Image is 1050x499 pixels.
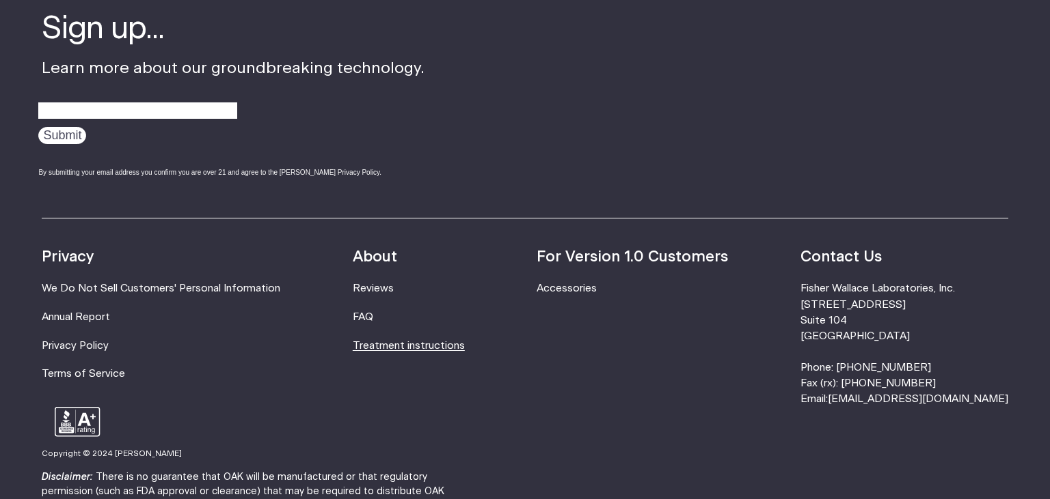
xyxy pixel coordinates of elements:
[828,394,1008,404] a: [EMAIL_ADDRESS][DOMAIN_NAME]
[42,249,94,264] strong: Privacy
[537,249,728,264] strong: For Version 1.0 Customers
[353,341,465,351] a: Treatment instructions
[42,8,425,51] h4: Sign up...
[537,283,597,294] a: Accessories
[42,8,425,190] div: Learn more about our groundbreaking technology.
[353,312,373,322] a: FAQ
[38,127,86,144] input: Submit
[800,281,1008,407] li: Fisher Wallace Laboratories, Inc. [STREET_ADDRESS] Suite 104 [GEOGRAPHIC_DATA] Phone: [PHONE_NUMB...
[353,249,397,264] strong: About
[42,312,110,322] a: Annual Report
[42,472,93,482] strong: Disclaimer:
[353,283,394,294] a: Reviews
[42,341,109,351] a: Privacy Policy
[42,450,182,457] small: Copyright © 2024 [PERSON_NAME]
[42,283,280,294] a: We Do Not Sell Customers' Personal Information
[38,167,425,177] div: By submitting your email address you confirm you are over 21 and agree to the [PERSON_NAME] Priva...
[800,249,882,264] strong: Contact Us
[42,369,125,379] a: Terms of Service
